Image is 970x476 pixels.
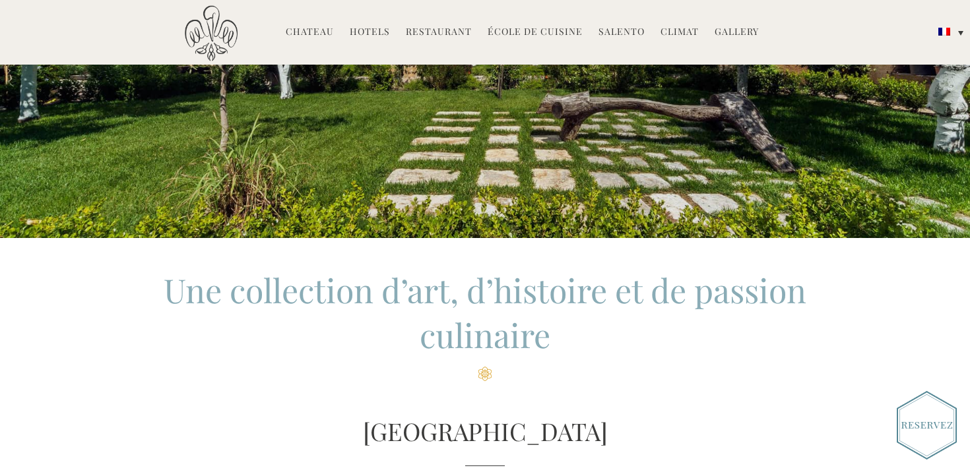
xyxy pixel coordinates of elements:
a: Climat [661,25,699,40]
span: Une collection d’art, d’histoire et de passion culinaire [164,268,806,357]
a: Salento [598,25,645,40]
img: Français [938,28,950,36]
a: Hotels [350,25,390,40]
a: Chateau [286,25,334,40]
h2: [GEOGRAPHIC_DATA] [162,414,808,466]
img: Castello di Ugento [185,5,238,61]
a: Gallery [715,25,759,40]
a: École de Cuisine [488,25,583,40]
img: Book_Button_French.png [897,391,957,460]
a: Restaurant [406,25,472,40]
